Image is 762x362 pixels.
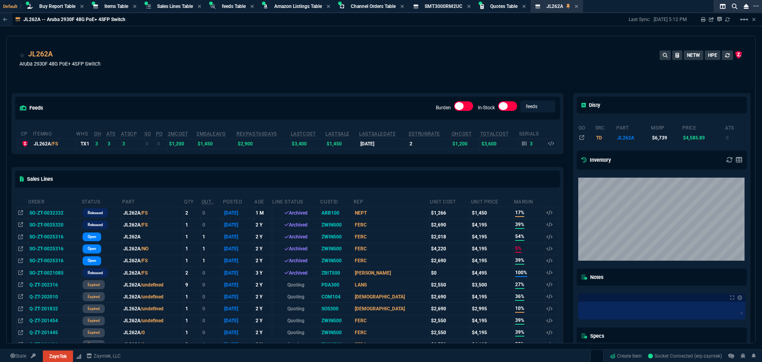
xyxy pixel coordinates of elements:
[254,267,272,279] td: 3 Y
[409,131,440,137] abbr: Total sales within a 30 day window based on last time there was inventory
[274,4,322,9] span: Amazon Listings Table
[581,273,604,281] h5: Notes
[725,133,745,142] td: 0
[140,258,148,263] span: /FS
[325,139,359,149] td: $1,450
[431,293,469,300] div: $2,690
[122,243,184,255] td: JL262A
[18,234,23,240] nx-icon: Open In Opposite Panel
[515,305,524,313] span: 10%
[629,16,654,23] p: Last Sync:
[254,255,272,267] td: 2 Y
[122,267,184,279] td: JL262A
[223,267,254,279] td: [DATE]
[325,131,350,137] abbr: The last SO Inv price. No time limit. (ignore zeros)
[752,16,756,23] a: Hide Workbench
[3,17,8,22] nx-icon: Back to Table
[431,317,469,324] div: $2,550
[88,234,96,240] p: Open
[28,315,81,327] td: Q-ZT-201454
[581,332,604,340] h5: Specs
[431,329,469,336] div: $2,550
[140,342,145,347] span: /0
[522,4,526,10] nx-icon: Close Tab
[359,139,408,149] td: [DATE]
[106,131,115,137] abbr: Total units in inventory => minus on SO => plus on PO
[196,131,225,137] abbr: Avg Sale from SO invoices for 2 months
[34,140,74,147] div: JL262A
[353,327,429,339] td: FERC
[223,196,254,207] th: Posted
[3,4,21,9] span: Default
[28,231,81,243] td: SO-ZT-0025316
[320,196,353,207] th: CustId
[122,219,184,231] td: JL262A
[18,270,23,276] nx-icon: Open In Opposite Panel
[320,315,353,327] td: ZWIN500
[18,246,23,252] nx-icon: Open In Opposite Panel
[88,210,103,216] p: Released
[431,257,469,264] div: $2,690
[223,291,254,303] td: [DATE]
[140,246,148,252] span: /NO
[490,4,518,9] span: Quotes Table
[515,245,521,253] span: 5%
[530,141,533,147] p: 3
[471,219,514,231] td: $4,195
[20,175,53,183] h5: Sales Lines
[104,4,128,9] span: Items Table
[741,2,752,11] nx-icon: Close Workbench
[353,291,429,303] td: [DEMOGRAPHIC_DATA]
[88,317,100,324] p: expired
[28,49,53,59] div: JL262A
[327,4,330,10] nx-icon: Close Tab
[122,327,184,339] td: JL262A
[578,122,595,133] th: go
[431,233,469,240] div: $2,018
[515,329,524,337] span: 39%
[471,267,514,279] td: $4,495
[575,4,578,10] nx-icon: Close Tab
[254,219,272,231] td: 2 Y
[223,255,254,267] td: [DATE]
[320,279,353,291] td: PDA300
[515,281,524,289] span: 27%
[273,305,319,312] p: Quoting
[273,293,319,300] p: Quoting
[471,243,514,255] td: $4,195
[201,291,223,303] td: 0
[28,243,81,255] td: SO-ZT-0025316
[106,139,121,149] td: 3
[18,306,23,312] nx-icon: Open In Opposite Panel
[353,231,429,243] td: FERC
[273,257,319,264] div: Archived
[122,279,184,291] td: JL262A
[28,327,81,339] td: Q-ZT-201445
[581,101,600,109] h5: Disty
[184,243,201,255] td: 1
[51,141,58,147] span: /FS
[144,139,156,149] td: 0
[28,219,81,231] td: SO-ZT-0025320
[21,128,33,139] th: cp
[28,255,81,267] td: SO-ZT-0025316
[515,221,524,229] span: 39%
[471,327,514,339] td: $4,195
[578,133,746,142] tr: HPE Aruba 2930F 48G PoE+ 4SFP
[291,131,316,137] abbr: The last purchase cost from PO Order
[515,341,524,348] span: 39%
[18,282,23,288] nx-icon: Open In Opposite Panel
[546,4,563,9] span: JL262A
[353,219,429,231] td: FERC
[431,281,469,288] div: $2,550
[28,207,81,219] td: SO-ZT-0032332
[28,279,81,291] td: Q-ZT-202316
[273,317,319,324] p: Quoting
[436,105,451,110] label: Burden
[431,269,469,277] div: $0
[272,196,320,207] th: Line Status
[452,131,472,137] abbr: Avg Cost of Inventory on-hand
[18,330,23,335] nx-icon: Open In Opposite Panel
[353,339,429,350] td: FERC
[94,139,106,149] td: 3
